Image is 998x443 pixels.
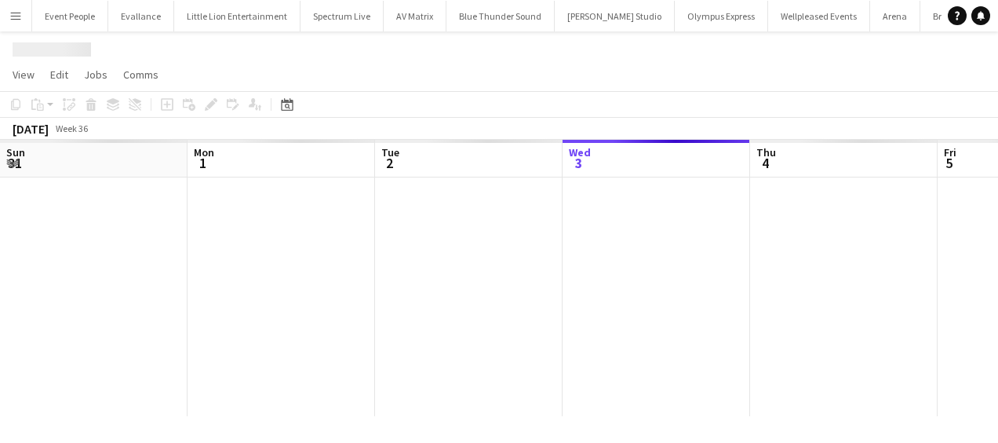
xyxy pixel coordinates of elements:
[569,145,591,159] span: Wed
[84,68,107,82] span: Jobs
[768,1,870,31] button: Wellpleased Events
[4,154,25,172] span: 31
[117,64,165,85] a: Comms
[52,123,91,134] span: Week 36
[13,121,49,137] div: [DATE]
[6,64,41,85] a: View
[446,1,555,31] button: Blue Thunder Sound
[566,154,591,172] span: 3
[50,68,68,82] span: Edit
[381,145,399,159] span: Tue
[13,68,35,82] span: View
[555,1,675,31] button: [PERSON_NAME] Studio
[300,1,384,31] button: Spectrum Live
[194,145,214,159] span: Mon
[32,1,108,31] button: Event People
[123,68,158,82] span: Comms
[379,154,399,172] span: 2
[174,1,300,31] button: Little Lion Entertainment
[6,145,25,159] span: Sun
[108,1,174,31] button: Evallance
[756,145,776,159] span: Thu
[675,1,768,31] button: Olympus Express
[944,145,956,159] span: Fri
[870,1,920,31] button: Arena
[384,1,446,31] button: AV Matrix
[754,154,776,172] span: 4
[78,64,114,85] a: Jobs
[191,154,214,172] span: 1
[44,64,75,85] a: Edit
[942,154,956,172] span: 5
